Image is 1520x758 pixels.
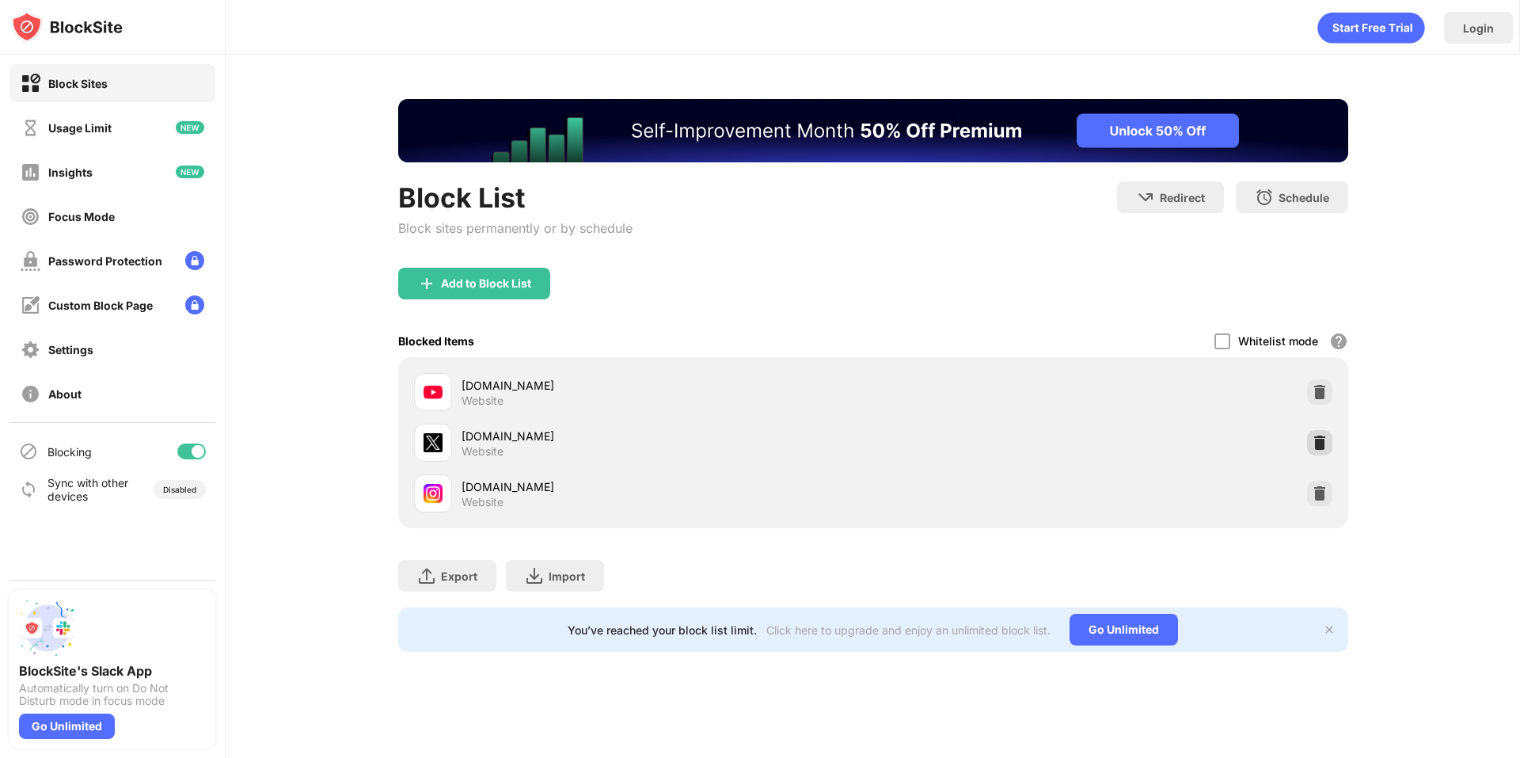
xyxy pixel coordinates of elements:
div: BlockSite's Slack App [19,663,206,679]
div: Website [462,444,503,459]
div: Disabled [163,485,196,494]
div: Custom Block Page [48,299,153,312]
div: Block List [398,181,633,214]
div: Redirect [1160,191,1205,204]
img: favicons [424,383,443,402]
img: block-on.svg [21,74,40,93]
img: logo-blocksite.svg [11,11,123,43]
div: Insights [48,166,93,179]
img: time-usage-off.svg [21,118,40,138]
div: Go Unlimited [1070,614,1178,646]
div: Blocking [47,445,92,459]
div: Website [462,394,503,408]
img: password-protection-off.svg [21,251,40,271]
div: About [48,387,82,401]
div: [DOMAIN_NAME] [462,428,873,444]
img: customize-block-page-off.svg [21,295,40,315]
img: blocking-icon.svg [19,442,38,461]
div: Blocked Items [398,334,474,348]
div: Login [1463,21,1494,35]
img: x-button.svg [1323,623,1336,636]
div: Block sites permanently or by schedule [398,220,633,236]
img: new-icon.svg [176,121,204,134]
img: sync-icon.svg [19,480,38,499]
img: lock-menu.svg [185,251,204,270]
div: Sync with other devices [47,476,129,503]
img: favicons [424,433,443,452]
div: Block Sites [48,77,108,90]
img: focus-off.svg [21,207,40,227]
img: about-off.svg [21,384,40,404]
img: lock-menu.svg [185,295,204,314]
div: Schedule [1279,191,1329,204]
div: Click here to upgrade and enjoy an unlimited block list. [766,623,1051,637]
div: You’ve reached your block list limit. [568,623,757,637]
div: Automatically turn on Do Not Disturb mode in focus mode [19,682,206,707]
div: Add to Block List [441,277,531,290]
iframe: Banner [398,99,1348,162]
div: [DOMAIN_NAME] [462,377,873,394]
div: Settings [48,343,93,356]
div: Whitelist mode [1238,334,1318,348]
img: push-slack.svg [19,600,76,657]
div: Website [462,495,503,509]
img: insights-off.svg [21,162,40,182]
img: new-icon.svg [176,166,204,178]
img: favicons [424,484,443,503]
div: Password Protection [48,254,162,268]
div: [DOMAIN_NAME] [462,478,873,495]
div: Usage Limit [48,121,112,135]
div: Go Unlimited [19,714,115,739]
div: Import [549,569,585,583]
div: animation [1317,12,1425,44]
div: Export [441,569,477,583]
img: settings-off.svg [21,340,40,360]
div: Focus Mode [48,210,115,223]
